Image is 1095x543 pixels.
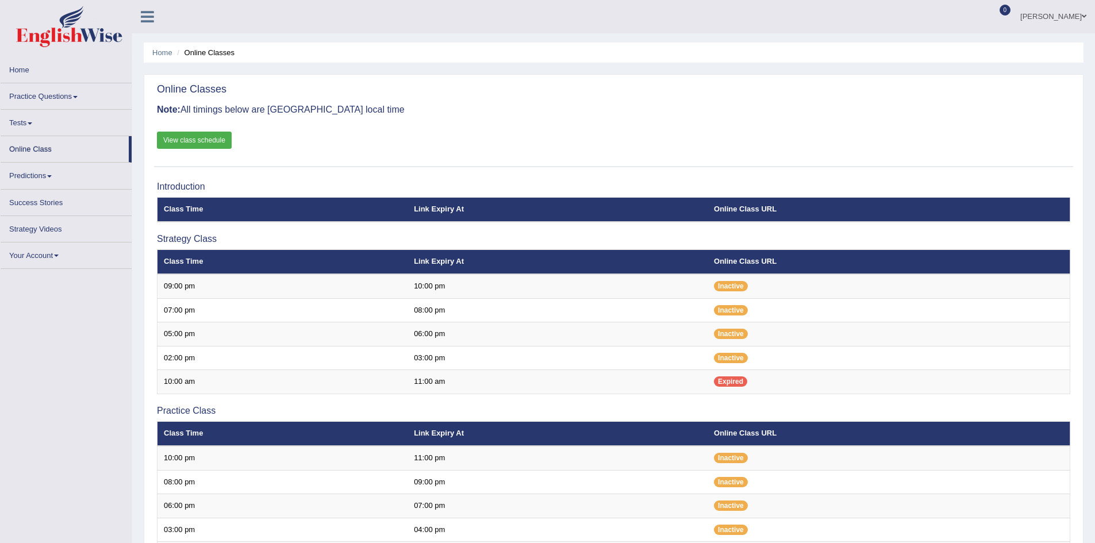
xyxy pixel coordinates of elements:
[408,274,708,298] td: 10:00 pm
[157,84,226,95] h2: Online Classes
[408,494,708,518] td: 07:00 pm
[708,198,1070,222] th: Online Class URL
[408,446,708,470] td: 11:00 pm
[157,446,408,470] td: 10:00 pm
[1,110,132,132] a: Tests
[1,163,132,185] a: Predictions
[1,242,132,265] a: Your Account
[174,47,235,58] li: Online Classes
[714,453,748,463] span: Inactive
[1,83,132,106] a: Practice Questions
[157,182,1070,192] h3: Introduction
[714,281,748,291] span: Inactive
[157,250,408,274] th: Class Time
[708,250,1070,274] th: Online Class URL
[157,518,408,542] td: 03:00 pm
[157,322,408,346] td: 05:00 pm
[157,346,408,370] td: 02:00 pm
[1,190,132,212] a: Success Stories
[714,477,748,487] span: Inactive
[1,57,132,79] a: Home
[714,376,747,387] span: Expired
[408,298,708,322] td: 08:00 pm
[408,518,708,542] td: 04:00 pm
[1000,5,1011,16] span: 0
[708,422,1070,446] th: Online Class URL
[408,198,708,222] th: Link Expiry At
[157,198,408,222] th: Class Time
[408,422,708,446] th: Link Expiry At
[157,470,408,494] td: 08:00 pm
[157,234,1070,244] h3: Strategy Class
[408,322,708,346] td: 06:00 pm
[157,298,408,322] td: 07:00 pm
[1,136,129,159] a: Online Class
[157,494,408,518] td: 06:00 pm
[157,422,408,446] th: Class Time
[714,305,748,315] span: Inactive
[714,353,748,363] span: Inactive
[157,406,1070,416] h3: Practice Class
[157,274,408,298] td: 09:00 pm
[1,216,132,238] a: Strategy Videos
[157,132,232,149] a: View class schedule
[408,250,708,274] th: Link Expiry At
[152,48,172,57] a: Home
[408,470,708,494] td: 09:00 pm
[408,370,708,394] td: 11:00 am
[157,105,1070,115] h3: All timings below are [GEOGRAPHIC_DATA] local time
[408,346,708,370] td: 03:00 pm
[714,500,748,511] span: Inactive
[714,329,748,339] span: Inactive
[157,105,180,114] b: Note:
[714,525,748,535] span: Inactive
[157,370,408,394] td: 10:00 am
